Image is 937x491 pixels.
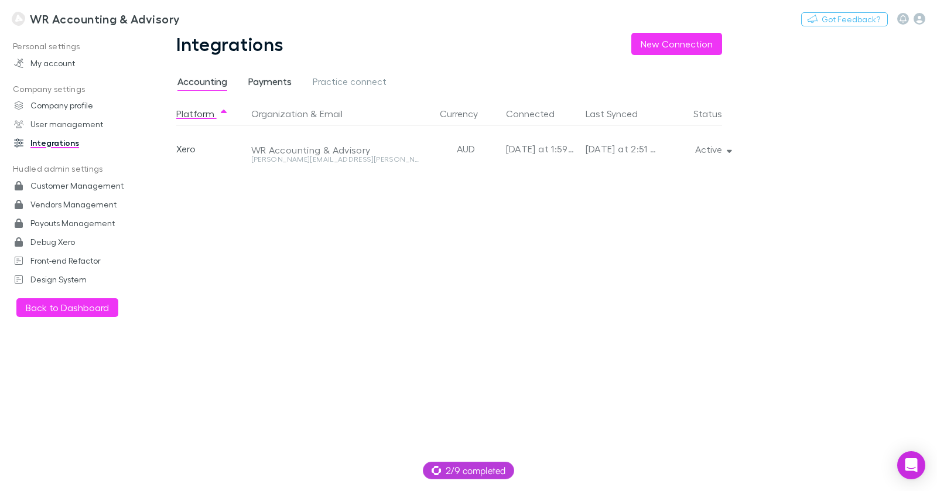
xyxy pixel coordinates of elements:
[176,102,228,125] button: Platform
[2,214,146,233] a: Payouts Management
[506,125,576,172] div: [DATE] at 1:59 PM
[251,144,419,156] div: WR Accounting & Advisory
[506,102,569,125] button: Connected
[2,195,146,214] a: Vendors Management
[5,5,187,33] a: WR Accounting & Advisory
[2,176,146,195] a: Customer Management
[431,125,501,172] div: AUD
[2,96,146,115] a: Company profile
[2,115,146,134] a: User management
[2,162,146,176] p: Hudled admin settings
[2,39,146,54] p: Personal settings
[631,33,722,55] button: New Connection
[2,134,146,152] a: Integrations
[313,76,387,91] span: Practice connect
[2,82,146,97] p: Company settings
[440,102,492,125] button: Currency
[693,102,736,125] button: Status
[897,451,925,479] div: Open Intercom Messenger
[248,76,292,91] span: Payments
[30,12,180,26] h3: WR Accounting & Advisory
[2,270,146,289] a: Design System
[586,102,652,125] button: Last Synced
[2,54,146,73] a: My account
[176,33,284,55] h1: Integrations
[251,102,426,125] div: &
[251,102,308,125] button: Organization
[251,156,419,163] div: [PERSON_NAME][EMAIL_ADDRESS][PERSON_NAME][PERSON_NAME][DOMAIN_NAME]
[586,125,661,172] div: [DATE] at 2:51 PM
[177,76,227,91] span: Accounting
[2,233,146,251] a: Debug Xero
[16,298,118,317] button: Back to Dashboard
[801,12,888,26] button: Got Feedback?
[12,12,25,26] img: WR Accounting & Advisory's Logo
[2,251,146,270] a: Front-end Refactor
[320,102,343,125] button: Email
[686,141,739,158] button: Active
[176,125,247,172] div: Xero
